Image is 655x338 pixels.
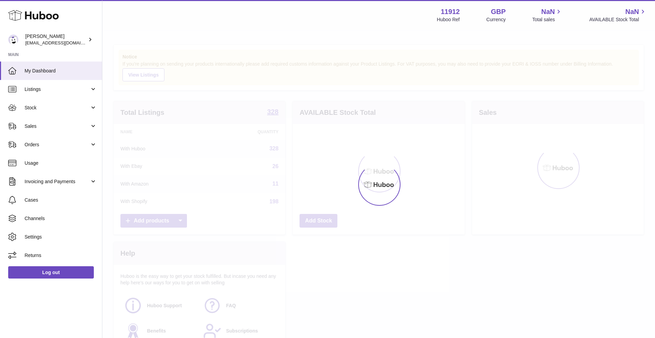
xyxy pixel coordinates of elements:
span: [EMAIL_ADDRESS][DOMAIN_NAME] [25,40,100,45]
span: Usage [25,160,97,166]
span: Sales [25,123,90,130]
span: Total sales [532,16,563,23]
a: NaN AVAILABLE Stock Total [589,7,647,23]
a: NaN Total sales [532,7,563,23]
span: Cases [25,197,97,203]
div: [PERSON_NAME] [25,33,87,46]
span: Settings [25,234,97,240]
div: Currency [486,16,506,23]
span: Stock [25,105,90,111]
span: Returns [25,252,97,259]
span: NaN [625,7,639,16]
span: Channels [25,215,97,222]
strong: 11912 [441,7,460,16]
span: NaN [541,7,555,16]
a: Log out [8,266,94,279]
span: Orders [25,141,90,148]
img: info@carbonmyride.com [8,35,18,45]
strong: GBP [491,7,506,16]
div: Huboo Ref [437,16,460,23]
span: AVAILABLE Stock Total [589,16,647,23]
span: Invoicing and Payments [25,178,90,185]
span: My Dashboard [25,68,97,74]
span: Listings [25,86,90,93]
